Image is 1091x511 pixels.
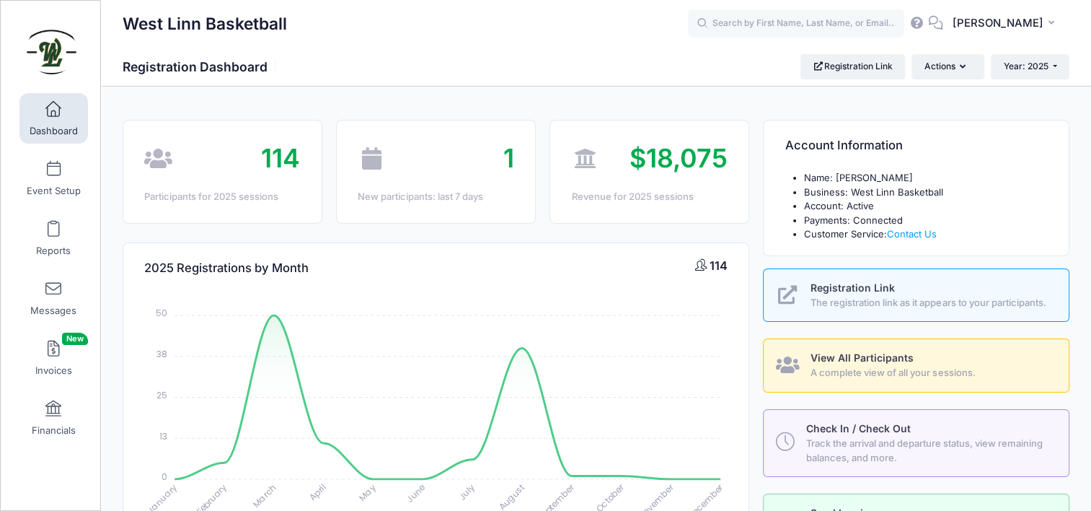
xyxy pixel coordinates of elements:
div: Revenue for 2025 sessions [571,190,727,204]
span: View All Participants [810,351,914,364]
h1: West Linn Basketball [123,7,287,40]
span: 1 [503,142,513,174]
tspan: April [306,481,328,502]
span: The registration link as it appears to your participants. [810,296,1052,310]
a: Check In / Check Out Track the arrival and departure status, view remaining balances, and more. [763,409,1069,477]
tspan: May [356,481,378,503]
a: Reports [19,213,88,263]
h1: Registration Dashboard [123,59,280,74]
a: West Linn Basketball [1,15,102,84]
button: [PERSON_NAME] [943,7,1069,40]
span: Track the arrival and departure status, view remaining balances, and more. [806,437,1052,465]
span: 114 [710,258,728,273]
span: Financials [32,424,76,437]
li: Name: [PERSON_NAME] [804,171,1048,185]
img: West Linn Basketball [25,22,79,77]
a: Registration Link [800,54,905,79]
h4: 2025 Registrations by Month [144,248,309,289]
span: A complete view of all your sessions. [810,366,1052,380]
tspan: 50 [156,307,167,319]
a: Messages [19,273,88,323]
tspan: 0 [162,471,167,483]
li: Business: West Linn Basketball [804,185,1048,200]
tspan: 38 [156,348,167,360]
li: Payments: Connected [804,214,1048,228]
li: Customer Service: [804,227,1048,242]
span: Check In / Check Out [806,422,911,434]
span: 114 [261,142,300,174]
a: Event Setup [19,153,88,204]
tspan: 25 [156,388,167,401]
a: View All Participants A complete view of all your sessions. [763,339,1069,393]
span: Event Setup [27,185,81,197]
a: Dashboard [19,93,88,144]
span: [PERSON_NAME] [953,15,1043,31]
tspan: June [404,481,428,505]
input: Search by First Name, Last Name, or Email... [688,9,904,38]
a: Registration Link The registration link as it appears to your participants. [763,268,1069,323]
tspan: March [250,481,279,510]
span: New [62,333,88,345]
button: Actions [911,54,984,79]
a: Contact Us [887,228,937,240]
span: Year: 2025 [1004,61,1048,71]
span: Invoices [35,364,72,377]
a: InvoicesNew [19,333,88,383]
button: Year: 2025 [991,54,1069,79]
h4: Account Information [785,126,903,167]
a: Financials [19,393,88,443]
span: Dashboard [30,125,78,137]
div: New participants: last 7 days [358,190,513,204]
span: Reports [36,245,71,257]
li: Account: Active [804,199,1048,214]
div: Participants for 2025 sessions [144,190,300,204]
span: Messages [30,305,76,317]
span: Registration Link [810,281,895,294]
tspan: July [456,481,477,503]
tspan: 13 [159,429,167,442]
span: $18,075 [630,142,728,174]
